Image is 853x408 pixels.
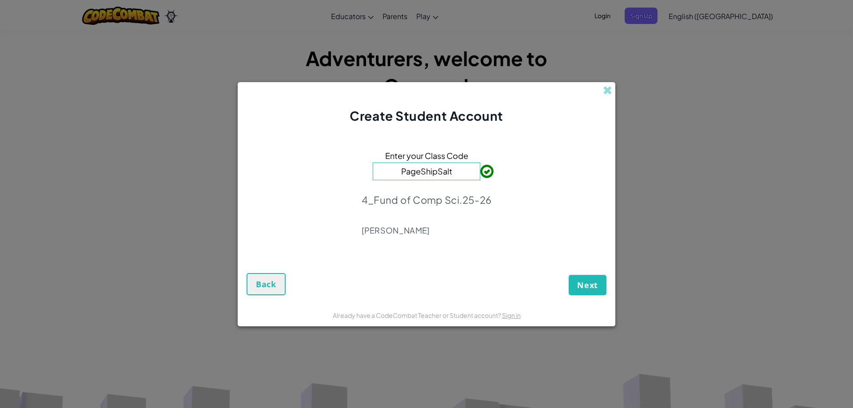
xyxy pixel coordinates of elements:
span: Next [577,280,598,290]
button: Next [569,275,606,295]
span: Create Student Account [350,108,503,123]
span: Already have a CodeCombat Teacher or Student account? [333,311,502,319]
p: 4_Fund of Comp Sci.25-26 [362,194,492,206]
span: Enter your Class Code [385,149,468,162]
button: Back [247,273,286,295]
a: Sign in [502,311,521,319]
p: [PERSON_NAME] [362,225,492,236]
span: Back [256,279,276,289]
